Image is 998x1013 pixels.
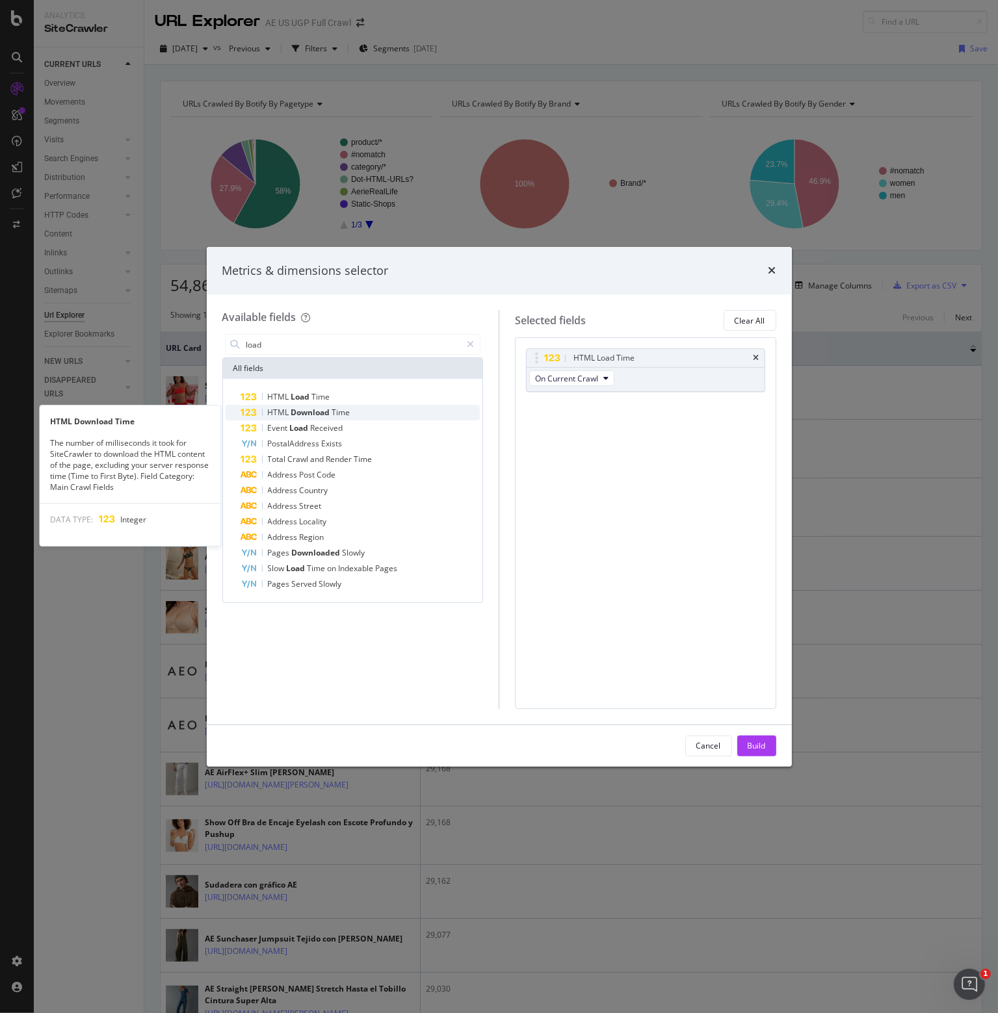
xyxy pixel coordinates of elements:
span: Received [311,422,343,433]
button: Build [737,736,776,756]
div: Available fields [222,310,296,324]
span: Street [300,500,322,511]
span: Pages [268,547,292,558]
span: Time [308,563,328,574]
button: On Current Crawl [529,370,614,386]
span: Time [354,454,373,465]
div: Build [748,740,766,751]
span: Render [326,454,354,465]
iframe: Intercom live chat [954,969,985,1000]
span: Post [300,469,317,480]
span: Region [300,532,324,543]
span: HTML [268,407,291,418]
div: modal [207,247,792,767]
div: HTML Download Time [40,416,220,427]
div: times [768,263,776,279]
span: Address [268,532,300,543]
span: Load [291,391,312,402]
div: Selected fields [515,313,586,328]
span: and [311,454,326,465]
span: Pages [376,563,398,574]
span: 1 [980,969,991,979]
span: Download [291,407,332,418]
div: Metrics & dimensions selector [222,263,389,279]
span: On Current Crawl [535,373,598,384]
span: on [328,563,339,574]
span: Address [268,516,300,527]
button: Clear All [724,310,776,331]
div: times [754,354,759,362]
span: Code [317,469,336,480]
span: Load [290,422,311,433]
span: Address [268,500,300,511]
span: Slowly [343,547,365,558]
span: Served [292,578,319,589]
span: Slowly [319,578,342,589]
span: Address [268,469,300,480]
span: Time [312,391,330,402]
span: HTML [268,391,291,402]
span: PostalAddress [268,438,322,449]
span: Slow [268,563,287,574]
span: Indexable [339,563,376,574]
div: HTML Load TimetimesOn Current Crawl [526,348,765,392]
span: Pages [268,578,292,589]
div: The number of milliseconds it took for SiteCrawler to download the HTML content of the page, excl... [40,437,220,493]
div: Cancel [696,740,721,751]
span: Total [268,454,288,465]
span: Event [268,422,290,433]
span: Load [287,563,308,574]
span: Country [300,485,328,496]
div: All fields [223,358,483,379]
div: Clear All [735,315,765,326]
span: Time [332,407,350,418]
input: Search by field name [245,335,462,354]
span: Exists [322,438,343,449]
span: Address [268,485,300,496]
span: Downloaded [292,547,343,558]
div: HTML Load Time [573,352,635,365]
span: Locality [300,516,327,527]
span: Crawl [288,454,311,465]
button: Cancel [685,736,732,756]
